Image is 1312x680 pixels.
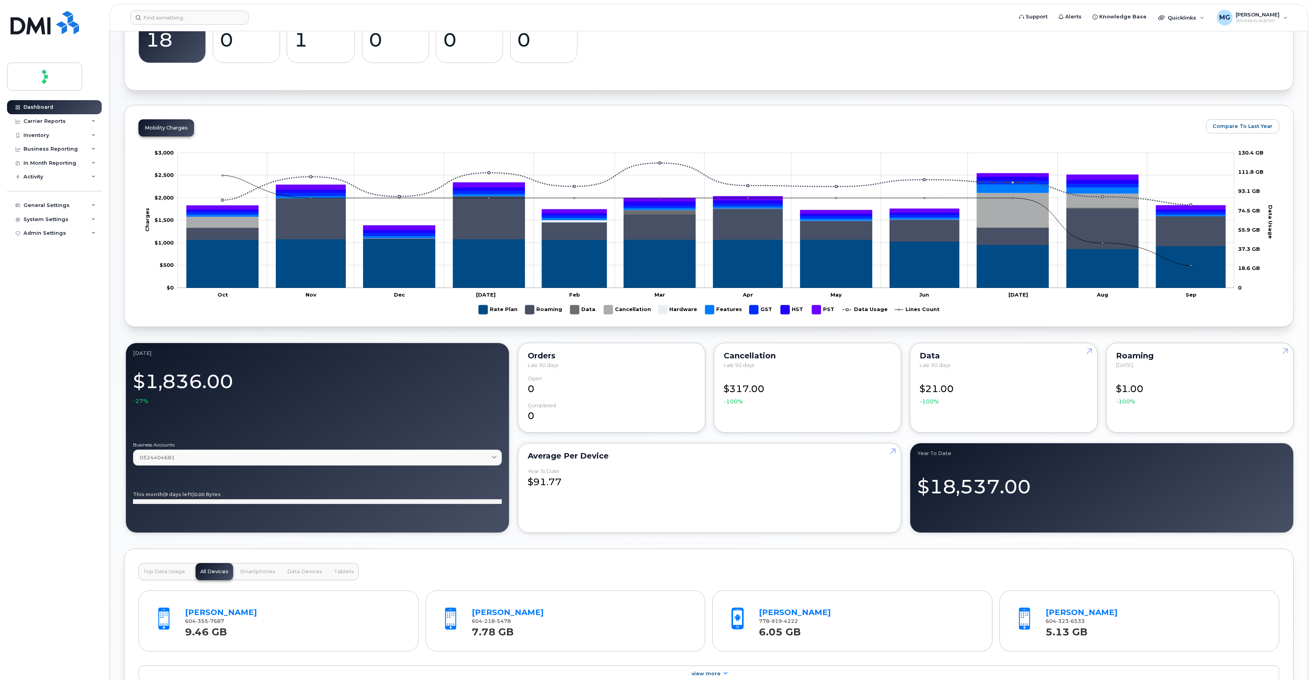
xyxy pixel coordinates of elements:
tspan: $0 [167,284,174,291]
tspan: $500 [160,262,174,268]
tspan: $3,000 [155,149,174,156]
a: [PERSON_NAME] [185,608,257,617]
g: $0 [155,172,174,178]
tspan: [DATE] [1008,291,1028,298]
span: -100% [1116,398,1135,405]
span: Smartphones [240,568,275,575]
a: Data Conflicts0 [517,8,570,58]
div: Matt Garcia [1211,10,1293,25]
div: Orders [528,353,696,359]
button: Compare To Last Year [1206,119,1279,133]
span: 604 [472,618,511,624]
div: Open [528,376,542,381]
button: Smartphones [235,563,280,580]
tspan: (9 days left) [163,491,194,497]
a: Knowledge Base [1087,9,1152,25]
div: Roaming [1116,353,1284,359]
div: 0 [369,28,422,51]
g: Data Usage [843,302,888,317]
button: Tablets [329,563,359,580]
tspan: Charges [144,208,150,232]
strong: 9.46 GB [185,622,227,638]
tspan: 93.1 GB [1238,188,1260,194]
tspan: Nov [306,291,316,298]
g: GST [749,302,773,317]
tspan: 55.9 GB [1238,227,1260,233]
tspan: Feb [569,291,580,298]
span: 7687 [208,618,224,624]
a: Pending Status0 [443,8,496,58]
div: 0 [528,376,696,396]
span: 604 [1046,618,1085,624]
span: Top Data Usage [143,568,185,575]
strong: 7.78 GB [472,622,514,638]
span: 0524404681 [140,454,175,461]
div: $91.77 [528,468,892,489]
tspan: [DATE] [476,291,496,298]
span: 6533 [1069,618,1085,624]
span: Last 90 days [724,362,754,368]
input: Find something... [130,11,249,25]
div: 1 [294,28,348,51]
g: Features [705,302,742,317]
tspan: $1,500 [155,217,174,223]
strong: 6.05 GB [759,622,801,638]
div: Data [920,353,1087,359]
g: Legend [479,302,940,317]
span: Support [1026,13,1048,21]
span: Tablets [334,568,354,575]
a: Active18 [146,8,199,58]
span: -100% [724,398,743,405]
span: Data Devices [287,568,322,575]
tspan: Data Usage [1267,205,1274,239]
span: Alerts [1065,13,1082,21]
g: $0 [155,149,174,156]
g: PST [812,302,835,317]
span: 604 [185,618,224,624]
g: $0 [160,262,174,268]
a: Suspended Devices0 [220,8,273,58]
div: $317.00 [724,376,891,406]
span: [PERSON_NAME] [1236,11,1280,18]
div: 0 [517,28,570,51]
tspan: Mar [654,291,665,298]
g: $0 [155,194,174,201]
a: Alerts [1053,9,1087,25]
div: 18 [146,28,199,51]
div: Cancellation [724,353,891,359]
tspan: 18.6 GB [1238,265,1260,272]
a: Cancel Candidates0 [369,8,422,58]
tspan: 0 [1238,284,1242,291]
g: $0 [155,239,174,246]
tspan: $2,500 [155,172,174,178]
div: $21.00 [920,376,1087,406]
div: Year to Date [917,450,1286,457]
span: -100% [920,398,939,405]
button: Top Data Usage [138,563,190,580]
div: $1.00 [1116,376,1284,406]
span: Knowledge Base [1099,13,1147,21]
a: 0524404681 [133,450,502,466]
span: Last 90 days [528,362,558,368]
g: Roaming [525,302,563,317]
div: 0 [443,28,496,51]
label: Business Accounts [133,443,502,447]
div: 0 [220,28,273,51]
tspan: May [830,291,842,298]
tspan: 111.8 GB [1238,169,1263,175]
span: 4222 [782,618,798,624]
tspan: $1,000 [155,239,174,246]
span: Quicklinks [1168,14,1196,21]
g: Roaming [187,196,1226,249]
g: Cancellation [604,302,651,317]
a: Support [1014,9,1053,25]
span: 5478 [495,618,511,624]
span: -27% [133,397,148,405]
tspan: 74.5 GB [1238,207,1260,214]
div: $18,537.00 [917,466,1286,500]
tspan: Dec [394,291,405,298]
span: 323 [1056,618,1069,624]
g: Rate Plan [187,239,1226,288]
g: Hardware [658,302,697,317]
